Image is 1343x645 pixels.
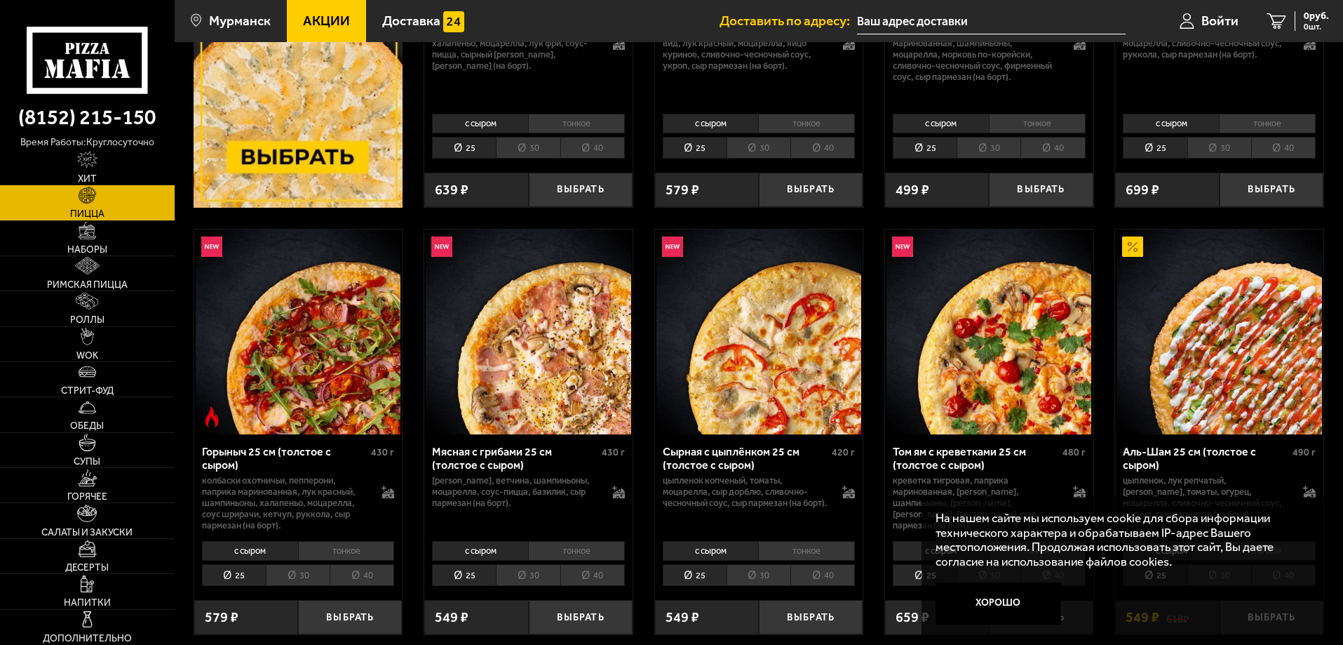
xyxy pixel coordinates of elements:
[432,475,598,509] p: [PERSON_NAME], ветчина, шампиньоны, моцарелла, соус-пицца, базилик, сыр пармезан (на борт).
[426,230,630,434] img: Мясная с грибами 25 см (толстое с сыром)
[1123,137,1187,159] li: 25
[936,511,1302,569] p: На нашем сайте мы используем cookie для сбора информации технического характера и обрабатываем IP...
[70,209,104,219] span: Пицца
[266,564,330,586] li: 30
[666,611,699,625] span: 549 ₽
[893,475,1059,531] p: креветка тигровая, паприка маринованная, [PERSON_NAME], шампиньоны, [PERSON_NAME], [PERSON_NAME],...
[989,173,1093,207] button: Выбрать
[857,8,1126,34] input: Ваш адрес доставки
[78,174,97,184] span: Хит
[41,528,133,538] span: Салаты и закуски
[61,386,114,396] span: Стрит-фуд
[936,583,1062,625] button: Хорошо
[205,611,238,625] span: 579 ₽
[1251,137,1316,159] li: 40
[202,564,266,586] li: 25
[201,406,222,427] img: Острое блюдо
[957,137,1020,159] li: 30
[196,230,400,434] img: Горыныч 25 см (толстое с сыром)
[67,245,107,255] span: Наборы
[76,351,98,361] span: WOK
[893,27,1059,83] p: ветчина, корнишоны, паприка маринованная, шампиньоны, моцарелла, морковь по-корейски, сливочно-че...
[893,114,989,133] li: с сыром
[663,27,829,72] p: колбаски охотничьи, куриная грудка су-вид, лук красный, моцарелла, яйцо куриное, сливочно-чесночн...
[432,541,528,561] li: с сыром
[194,230,403,434] a: НовинкаОстрое блюдоГорыныч 25 см (толстое с сыром)
[1122,237,1143,258] img: Акционный
[1220,173,1323,207] button: Выбрать
[1020,137,1085,159] li: 40
[727,564,790,586] li: 30
[47,280,128,290] span: Римская пицца
[371,446,394,458] span: 430 г
[1062,446,1086,458] span: 480 г
[663,137,727,159] li: 25
[1123,445,1289,472] div: Аль-Шам 25 см (толстое с сыром)
[209,14,271,27] span: Мурманск
[432,27,598,72] p: фарш болоньезе, пепперони, халапеньо, моцарелла, лук фри, соус-пицца, сырный [PERSON_NAME], [PERS...
[74,457,100,467] span: Супы
[67,492,107,502] span: Горячее
[70,421,104,431] span: Обеды
[431,237,452,258] img: Новинка
[528,541,625,561] li: тонкое
[1115,230,1323,434] a: АкционныйАль-Шам 25 см (толстое с сыром)
[202,541,298,561] li: с сыром
[790,137,855,159] li: 40
[435,183,468,197] span: 639 ₽
[720,14,857,27] span: Доставить по адресу:
[663,114,759,133] li: с сыром
[886,230,1091,434] img: Том ям с креветками 25 см (толстое с сыром)
[656,230,861,434] img: Сырная с цыплёнком 25 см (толстое с сыром)
[758,114,855,133] li: тонкое
[43,634,132,644] span: Дополнительно
[896,611,929,625] span: 659 ₽
[432,114,528,133] li: с сыром
[1201,14,1239,27] span: Войти
[893,137,957,159] li: 25
[662,237,683,258] img: Новинка
[528,114,625,133] li: тонкое
[1123,475,1289,520] p: цыпленок, лук репчатый, [PERSON_NAME], томаты, огурец, моцарелла, сливочно-чесночный соус, кетчуп...
[759,600,863,634] button: Выбрать
[663,541,759,561] li: с сыром
[529,173,633,207] button: Выбрать
[727,137,790,159] li: 30
[330,564,394,586] li: 40
[832,446,855,458] span: 420 г
[496,564,560,586] li: 30
[298,600,402,634] button: Выбрать
[1126,183,1159,197] span: 699 ₽
[432,137,496,159] li: 25
[70,315,104,325] span: Роллы
[382,14,440,27] span: Доставка
[443,11,464,32] img: 15daf4d41897b9f0e9f617042186c801.svg
[560,564,625,586] li: 40
[298,541,395,561] li: тонкое
[303,14,350,27] span: Акции
[1123,27,1289,60] p: фарш из лосося, томаты, сыр сулугуни, моцарелла, сливочно-чесночный соус, руккола, сыр пармезан (...
[432,445,598,472] div: Мясная с грибами 25 см (толстое с сыром)
[663,564,727,586] li: 25
[896,183,929,197] span: 499 ₽
[759,173,863,207] button: Выбрать
[435,611,468,625] span: 549 ₽
[663,475,829,509] p: цыпленок копченый, томаты, моцарелла, сыр дорблю, сливочно-чесночный соус, сыр пармезан (на борт).
[1219,114,1316,133] li: тонкое
[893,445,1059,472] div: Том ям с креветками 25 см (толстое с сыром)
[663,445,829,472] div: Сырная с цыплёнком 25 см (толстое с сыром)
[790,564,855,586] li: 40
[560,137,625,159] li: 40
[424,230,633,434] a: НовинкаМясная с грибами 25 см (толстое с сыром)
[496,137,560,159] li: 30
[893,541,989,561] li: с сыром
[1304,22,1329,31] span: 0 шт.
[529,600,633,634] button: Выбрать
[201,237,222,258] img: Новинка
[202,475,368,531] p: колбаски Охотничьи, пепперони, паприка маринованная, лук красный, шампиньоны, халапеньо, моцарелл...
[202,445,368,472] div: Горыныч 25 см (толстое с сыром)
[1293,446,1316,458] span: 490 г
[758,541,855,561] li: тонкое
[1123,114,1219,133] li: с сыром
[892,237,913,258] img: Новинка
